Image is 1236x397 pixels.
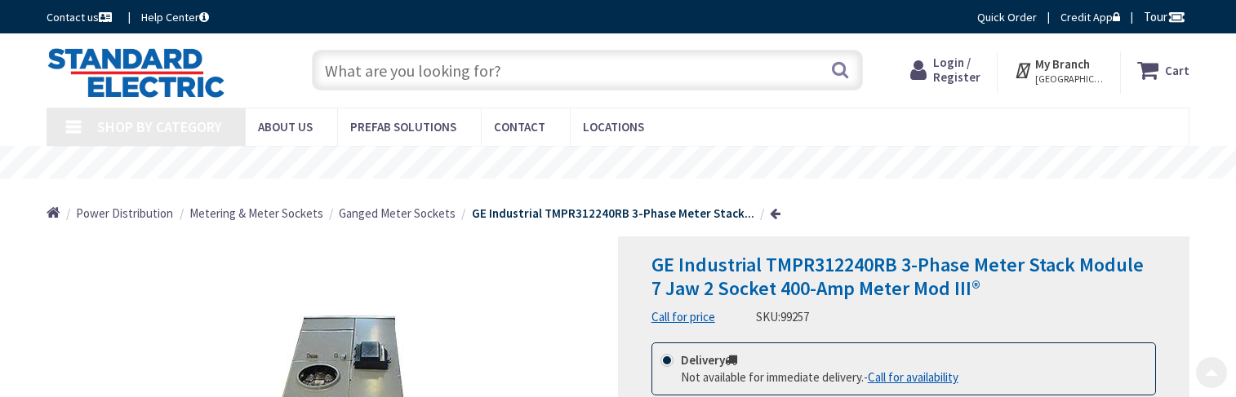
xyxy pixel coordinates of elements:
div: SKU: [756,308,809,325]
a: Cart [1137,55,1189,85]
div: - [681,368,958,386]
span: Tour [1144,9,1185,24]
a: Help Center [141,9,209,25]
span: Not available for immediate delivery. [681,369,864,385]
a: Power Distribution [76,205,173,222]
span: Contact [494,119,545,135]
span: Login / Register [933,55,980,85]
strong: GE Industrial TMPR312240RB 3-Phase Meter Stack... [472,205,754,221]
span: [GEOGRAPHIC_DATA], [GEOGRAPHIC_DATA] [1035,73,1105,86]
span: About Us [258,119,313,135]
a: Call for availability [868,368,958,386]
strong: Cart [1165,55,1189,85]
span: 99257 [780,309,809,324]
input: What are you looking for? [312,50,863,90]
strong: Delivery [681,352,737,368]
img: Standard Electric [47,47,225,98]
span: Prefab Solutions [350,119,456,135]
span: GE Industrial TMPR312240RB 3-Phase Meter Stack Module 7 Jaw 2 Socket 400-Amp Meter Mod III® [651,252,1144,301]
div: My Branch [GEOGRAPHIC_DATA], [GEOGRAPHIC_DATA] [1014,55,1105,85]
a: Quick Order [977,9,1037,25]
a: Call for price [651,308,715,325]
a: Ganged Meter Sockets [339,205,456,222]
span: Power Distribution [76,205,173,221]
a: Credit App [1060,9,1120,25]
span: Metering & Meter Sockets [189,205,323,221]
span: Ganged Meter Sockets [339,205,456,221]
span: Locations [583,119,644,135]
a: Login / Register [910,55,980,85]
strong: My Branch [1035,56,1090,72]
a: Contact us [47,9,115,25]
span: Shop By Category [97,117,222,136]
rs-layer: [MEDICAL_DATA]: Our Commitment to Our Employees and Customers [361,155,912,173]
a: Metering & Meter Sockets [189,205,323,222]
